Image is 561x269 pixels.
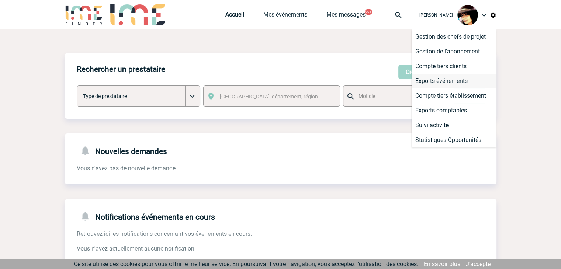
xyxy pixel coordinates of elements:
[419,13,453,18] span: [PERSON_NAME]
[412,103,496,118] a: Exports comptables
[80,211,95,221] img: notifications-24-px-g.png
[457,5,478,25] img: 101023-0.jpg
[326,11,366,21] a: Mes messages
[74,261,418,268] span: Ce site utilise des cookies pour vous offrir le meilleur service. En poursuivant votre navigation...
[412,74,496,88] a: Exports événements
[263,11,307,21] a: Mes événements
[466,261,491,268] a: J'accepte
[77,65,165,74] h4: Rechercher un prestataire
[412,59,496,74] a: Compte tiers clients
[424,261,460,268] a: En savoir plus
[77,211,215,221] h4: Notifications événements en cours
[412,88,496,103] a: Compte tiers établissement
[412,118,496,133] a: Suivi activité
[412,29,496,44] a: Gestion des chefs de projet
[220,94,322,99] span: [GEOGRAPHIC_DATA], département, région...
[65,4,103,25] img: IME-Finder
[77,245,194,252] span: Vous n'avez actuellement aucune notification
[77,230,252,237] span: Retrouvez ici les notifications concernant vos évenements en cours.
[412,133,496,147] a: Statistiques Opportunités
[77,145,167,156] h4: Nouvelles demandes
[80,145,95,156] img: notifications-24-px-g.png
[77,165,176,172] span: Vous n'avez pas de nouvelle demande
[412,44,496,59] a: Gestion de l’abonnement
[357,91,444,101] input: Mot clé
[225,11,244,21] a: Accueil
[365,9,372,15] button: 99+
